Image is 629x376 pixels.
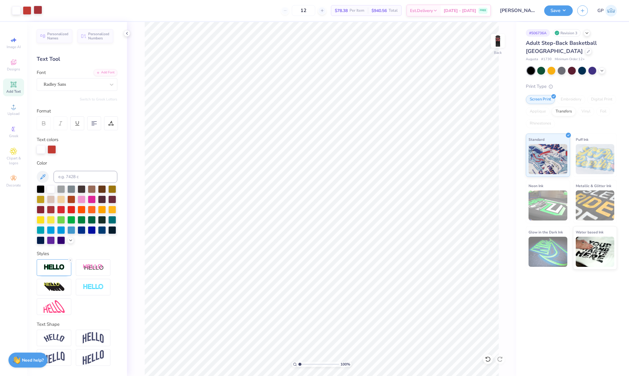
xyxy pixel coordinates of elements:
label: Text colors [37,136,58,143]
div: Vinyl [578,107,594,116]
span: Augusta [526,57,538,62]
span: Upload [8,111,20,116]
span: # 1730 [541,57,552,62]
span: Water based Ink [576,229,603,235]
span: Designs [7,67,20,72]
span: Est. Delivery [410,8,433,14]
span: Personalized Names [47,32,69,40]
img: Arc [44,334,65,342]
span: $78.38 [335,8,348,14]
input: e.g. 7428 c [54,171,117,183]
div: Embroidery [557,95,585,104]
span: Minimum Order: 12 + [555,57,585,62]
img: Rise [83,350,104,365]
span: Glow in the Dark Ink [529,229,563,235]
span: Add Text [6,89,21,94]
div: Transfers [552,107,576,116]
div: Revision 3 [553,29,581,37]
span: Neon Ink [529,183,543,189]
img: Metallic & Glitter Ink [576,190,615,220]
span: [DATE] - [DATE] [444,8,476,14]
strong: Need help? [22,357,44,363]
img: Glow in the Dark Ink [529,237,567,267]
div: Styles [37,250,117,257]
div: Screen Print [526,95,555,104]
span: Clipart & logos [3,156,24,165]
div: Text Tool [37,55,117,63]
span: Decorate [6,183,21,188]
img: Shadow [83,264,104,271]
div: Add Font [94,69,117,76]
span: Metallic & Glitter Ink [576,183,611,189]
img: Free Distort [44,300,65,313]
img: Back [492,35,504,47]
span: Standard [529,136,544,143]
input: Untitled Design [495,5,540,17]
div: Print Type [526,83,617,90]
div: Digital Print [587,95,616,104]
span: 100 % [341,362,350,367]
img: Puff Ink [576,144,615,174]
span: $940.56 [372,8,387,14]
img: 3d Illusion [44,282,65,292]
div: Text Shape [37,321,117,328]
span: Total [389,8,398,14]
button: Switch to Greek Letters [80,97,117,102]
img: Flag [44,352,65,363]
img: Germaine Penalosa [605,5,617,17]
a: GP [597,5,617,17]
span: Personalized Numbers [88,32,109,40]
span: Greek [9,134,18,138]
label: Font [37,69,46,76]
div: Foil [596,107,610,116]
img: Neon Ink [529,190,567,220]
div: Format [37,108,118,115]
div: Applique [526,107,550,116]
img: Standard [529,144,567,174]
div: Rhinestones [526,119,555,128]
span: FREE [480,8,486,13]
img: Water based Ink [576,237,615,267]
img: Negative Space [83,284,104,291]
span: GP [597,7,604,14]
span: Per Item [350,8,364,14]
img: Stroke [44,264,65,271]
span: Puff Ink [576,136,588,143]
button: Save [544,5,573,16]
div: # 506736A [526,29,550,37]
span: Adult Step-Back Basketball [GEOGRAPHIC_DATA] [526,39,597,55]
div: Color [37,160,117,167]
input: – – [292,5,315,16]
img: Arch [83,332,104,344]
div: Back [494,50,502,55]
span: Image AI [7,45,21,49]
